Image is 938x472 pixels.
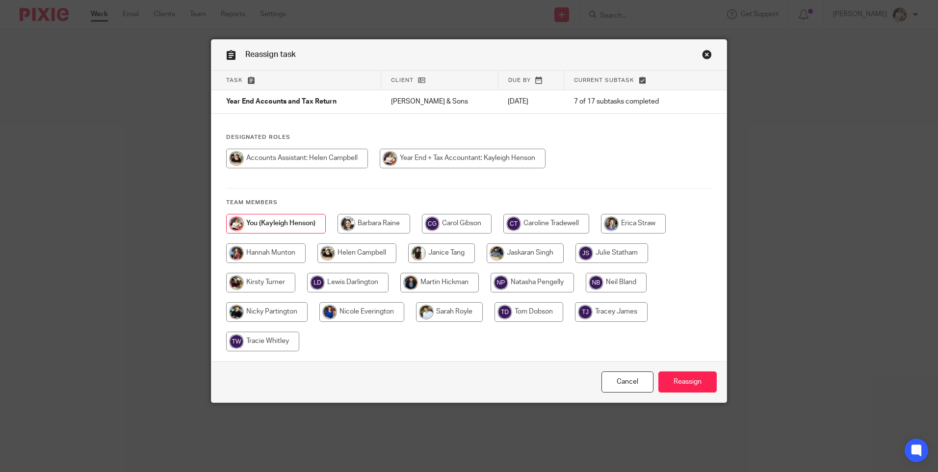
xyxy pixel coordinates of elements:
[226,99,337,105] span: Year End Accounts and Tax Return
[601,371,653,393] a: Close this dialog window
[508,78,531,83] span: Due by
[658,371,717,393] input: Reassign
[508,97,554,106] p: [DATE]
[574,78,634,83] span: Current subtask
[226,78,243,83] span: Task
[564,90,691,114] td: 7 of 17 subtasks completed
[391,78,414,83] span: Client
[226,133,712,141] h4: Designated Roles
[226,199,712,207] h4: Team members
[391,97,489,106] p: [PERSON_NAME] & Sons
[702,50,712,63] a: Close this dialog window
[245,51,296,58] span: Reassign task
